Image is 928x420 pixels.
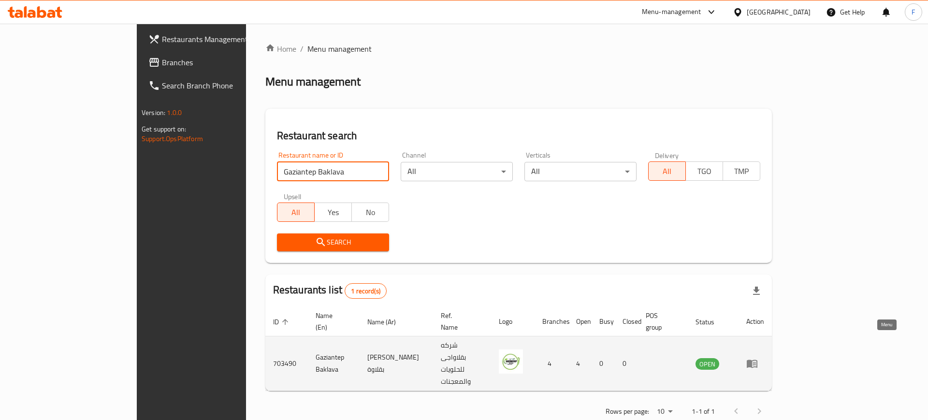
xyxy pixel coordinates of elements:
[696,359,719,370] span: OPEN
[499,349,523,374] img: Gaziantep Baklava
[696,358,719,370] div: OPEN
[345,287,386,296] span: 1 record(s)
[319,205,348,219] span: Yes
[535,336,568,391] td: 4
[141,51,292,74] a: Branches
[285,236,381,248] span: Search
[535,307,568,336] th: Branches
[747,7,811,17] div: [GEOGRAPHIC_DATA]
[606,406,649,418] p: Rows per page:
[273,283,387,299] h2: Restaurants list
[351,203,389,222] button: No
[316,310,348,333] span: Name (En)
[167,106,182,119] span: 1.0.0
[491,307,535,336] th: Logo
[162,80,284,91] span: Search Branch Phone
[142,106,165,119] span: Version:
[142,132,203,145] a: Support.OpsPlatform
[646,310,676,333] span: POS group
[615,307,638,336] th: Closed
[692,406,715,418] p: 1-1 of 1
[441,310,480,333] span: Ref. Name
[655,152,679,159] label: Delivery
[162,33,284,45] span: Restaurants Management
[367,316,408,328] span: Name (Ar)
[642,6,701,18] div: Menu-management
[356,205,385,219] span: No
[277,233,389,251] button: Search
[652,164,682,178] span: All
[277,203,315,222] button: All
[265,43,772,55] nav: breadcrumb
[568,336,592,391] td: 4
[281,205,311,219] span: All
[690,164,719,178] span: TGO
[141,28,292,51] a: Restaurants Management
[653,405,676,419] div: Rows per page:
[401,162,513,181] div: All
[277,162,389,181] input: Search for restaurant name or ID..
[912,7,915,17] span: F
[727,164,756,178] span: TMP
[739,307,772,336] th: Action
[308,336,360,391] td: Gaziantep Baklava
[265,74,361,89] h2: Menu management
[273,316,291,328] span: ID
[142,123,186,135] span: Get support on:
[141,74,292,97] a: Search Branch Phone
[265,307,772,391] table: enhanced table
[300,43,304,55] li: /
[277,129,760,143] h2: Restaurant search
[314,203,352,222] button: Yes
[524,162,637,181] div: All
[433,336,492,391] td: شركه بقلاواجى للحلويات والمعجنات
[307,43,372,55] span: Menu management
[568,307,592,336] th: Open
[284,193,302,200] label: Upsell
[345,283,387,299] div: Total records count
[360,336,433,391] td: [PERSON_NAME] بقلاوة
[696,316,727,328] span: Status
[723,161,760,181] button: TMP
[162,57,284,68] span: Branches
[592,336,615,391] td: 0
[685,161,723,181] button: TGO
[592,307,615,336] th: Busy
[615,336,638,391] td: 0
[648,161,686,181] button: All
